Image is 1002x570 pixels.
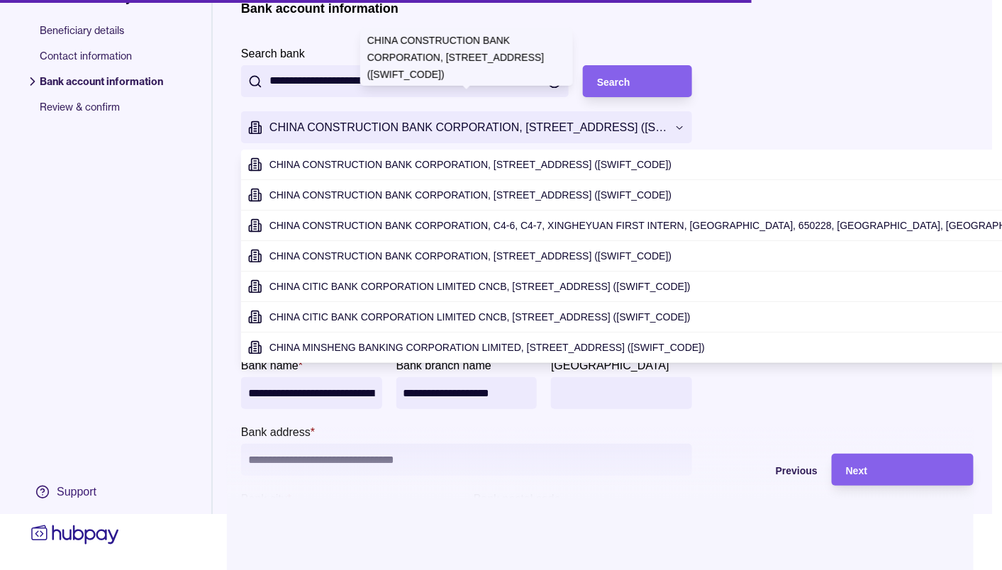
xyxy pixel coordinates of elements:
[269,311,691,323] span: CHINA CITIC BANK CORPORATION LIMITED CNCB, [STREET_ADDRESS] ([SWIFT_CODE])
[269,250,672,262] span: CHINA CONSTRUCTION BANK CORPORATION, [STREET_ADDRESS] ([SWIFT_CODE])
[269,342,705,353] span: CHINA MINSHENG BANKING CORPORATION LIMITED, [STREET_ADDRESS] ([SWIFT_CODE])
[269,189,672,201] span: CHINA CONSTRUCTION BANK CORPORATION, [STREET_ADDRESS] ([SWIFT_CODE])
[846,465,867,476] span: Next
[776,465,818,476] span: Previous
[269,281,691,292] span: CHINA CITIC BANK CORPORATION LIMITED CNCB, [STREET_ADDRESS] ([SWIFT_CODE])
[269,159,672,170] span: CHINA CONSTRUCTION BANK CORPORATION, [STREET_ADDRESS] ([SWIFT_CODE])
